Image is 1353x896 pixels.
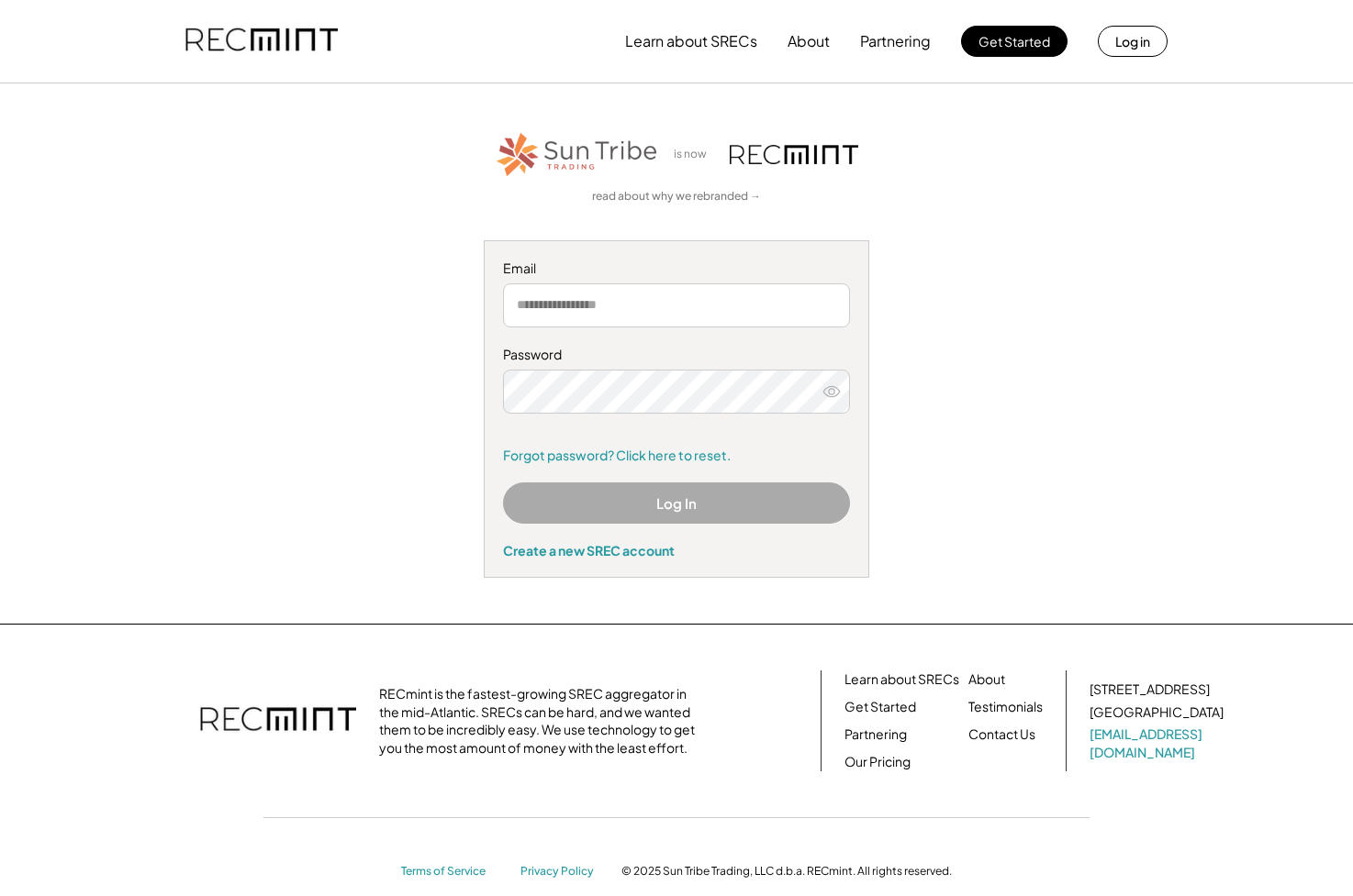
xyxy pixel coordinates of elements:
[844,753,911,771] a: Our Pricing
[621,864,952,879] div: © 2025 Sun Tribe Trading, LLC d.b.a. RECmint. All rights reserved.
[503,542,850,559] div: Create a new SREC account
[968,670,1005,689] a: About
[968,698,1043,716] a: Testimonials
[520,864,603,879] a: Privacy Policy
[844,670,959,689] a: Learn about SRECs
[200,689,356,753] img: recmint-logotype%403x.png
[730,145,858,164] img: recmint-logotype%403x.png
[503,447,850,465] a: Forgot password? Click here to reset.
[844,698,916,716] a: Get Started
[968,725,1035,744] a: Contact Us
[1090,725,1227,761] a: [EMAIL_ADDRESS][DOMAIN_NAME]
[860,23,931,60] button: Partnering
[495,129,660,180] img: STT_Horizontal_Logo%2B-%2BColor.png
[592,189,761,205] a: read about why we rebranded →
[1098,26,1168,57] button: Log in
[961,26,1068,57] button: Get Started
[401,864,502,879] a: Terms of Service
[503,482,850,524] button: Log In
[669,147,721,162] div: is now
[1090,703,1224,722] div: [GEOGRAPHIC_DATA]
[503,260,850,278] div: Email
[185,10,338,72] img: recmint-logotype%403x.png
[1090,680,1210,699] div: [STREET_ADDRESS]
[379,685,705,757] div: RECmint is the fastest-growing SREC aggregator in the mid-Atlantic. SRECs can be hard, and we wan...
[503,346,850,364] div: Password
[844,725,907,744] a: Partnering
[625,23,757,60] button: Learn about SRECs
[788,23,830,60] button: About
